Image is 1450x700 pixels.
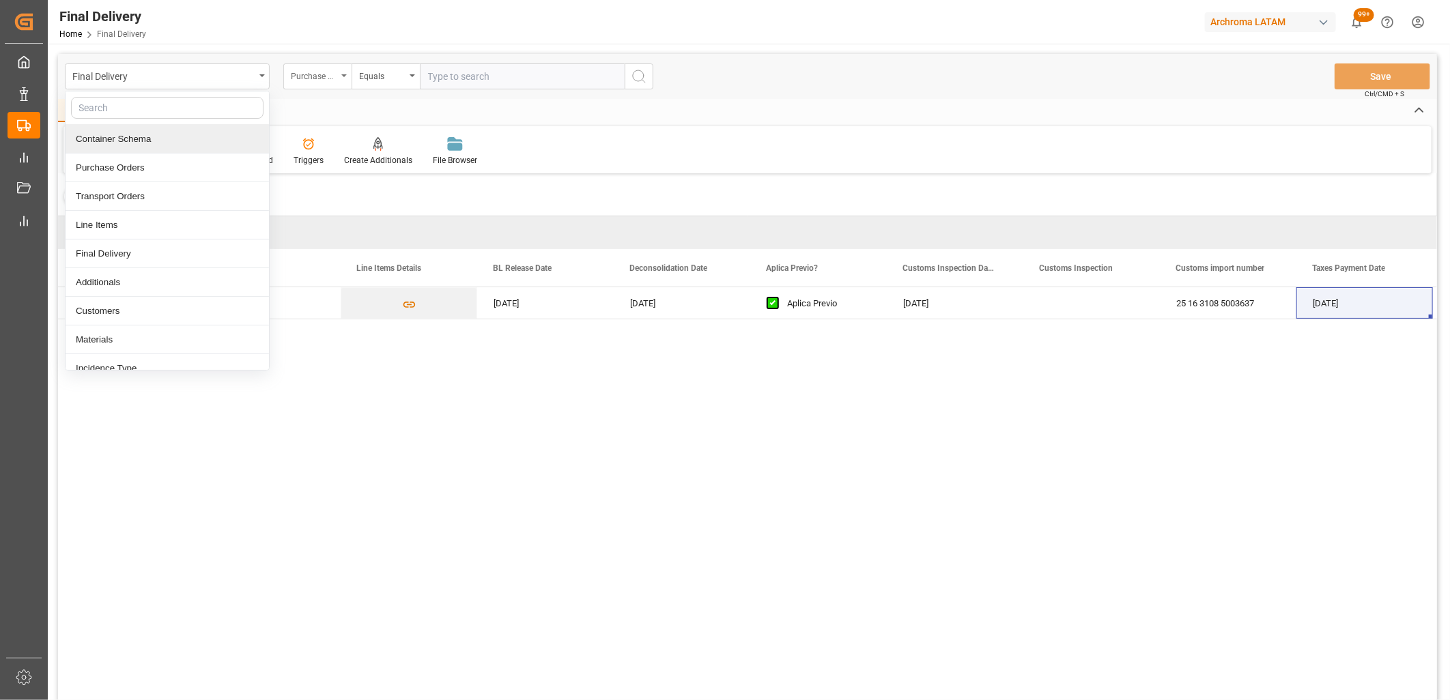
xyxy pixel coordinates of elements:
div: LCL [204,287,341,319]
span: Customs Inspection [1039,263,1113,273]
span: Customs Inspection Date [902,263,994,273]
button: show 100 new notifications [1341,7,1372,38]
input: Search [71,97,264,119]
button: open menu [352,63,420,89]
div: Final Delivery [66,239,269,268]
div: Home [58,99,104,122]
div: [DATE] [1296,287,1433,319]
div: File Browser [433,154,477,166]
span: Customs import number [1176,263,1264,273]
div: Aplica Previo [787,288,870,319]
span: BL Release Date [493,263,552,273]
input: Type to search [420,63,625,89]
div: Equals [359,67,406,83]
div: [DATE] [614,287,750,319]
div: Create Additionals [344,154,412,166]
span: Line Items Details [356,263,421,273]
button: search button [625,63,653,89]
div: Additionals [66,268,269,297]
span: Aplica Previo? [766,263,818,273]
button: Help Center [1372,7,1403,38]
div: Final Delivery [59,6,146,27]
a: Home [59,29,82,39]
div: 25 16 3108 5003637 [1160,287,1296,319]
button: close menu [65,63,270,89]
div: Press SPACE to select this row. [58,287,140,319]
div: Purchase Order [291,67,337,83]
span: Taxes Payment Date [1312,263,1385,273]
div: Materials [66,325,269,354]
div: Container Schema [66,125,269,154]
div: Final Delivery [72,67,255,84]
span: Deconsolidation Date [629,263,707,273]
div: Purchase Orders [66,154,269,182]
div: [DATE] [887,287,1023,319]
div: Transport Orders [66,182,269,211]
div: Triggers [294,154,324,166]
button: open menu [283,63,352,89]
div: [DATE] [477,287,614,319]
span: 99+ [1354,8,1374,22]
div: Incidence Type [66,354,269,383]
button: Archroma LATAM [1205,9,1341,35]
span: Ctrl/CMD + S [1365,89,1404,99]
div: Customers [66,297,269,325]
div: Archroma LATAM [1205,12,1336,32]
button: Save [1335,63,1430,89]
div: Line Items [66,211,269,239]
